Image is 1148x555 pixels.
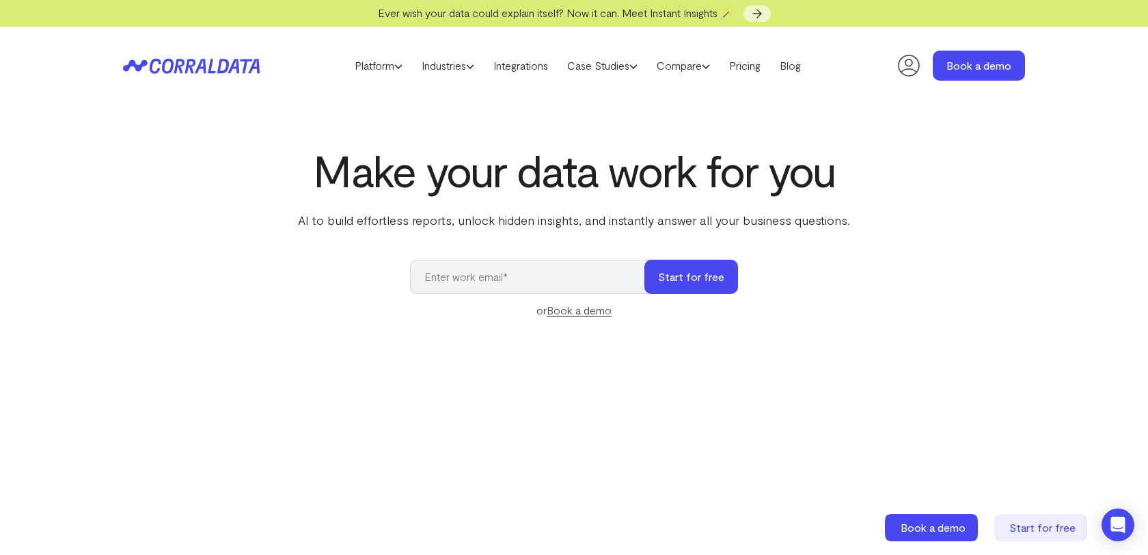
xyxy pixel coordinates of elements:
span: Ever wish your data could explain itself? Now it can. Meet Instant Insights 🪄 [378,6,734,19]
a: Book a demo [547,303,612,317]
input: Enter work email* [410,260,658,294]
p: AI to build effortless reports, unlock hidden insights, and instantly answer all your business qu... [295,211,853,229]
a: Book a demo [933,51,1025,81]
div: Open Intercom Messenger [1102,509,1134,541]
a: Compare [647,55,720,76]
div: or [410,302,738,319]
button: Start for free [644,260,738,294]
a: Start for free [994,514,1090,541]
a: Integrations [484,55,558,76]
span: Book a demo [901,521,966,534]
a: Industries [412,55,484,76]
a: Case Studies [558,55,647,76]
span: Start for free [1009,521,1076,534]
a: Platform [345,55,412,76]
a: Book a demo [885,514,981,541]
a: Blog [770,55,810,76]
h1: Make your data work for you [295,146,853,195]
a: Pricing [720,55,770,76]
